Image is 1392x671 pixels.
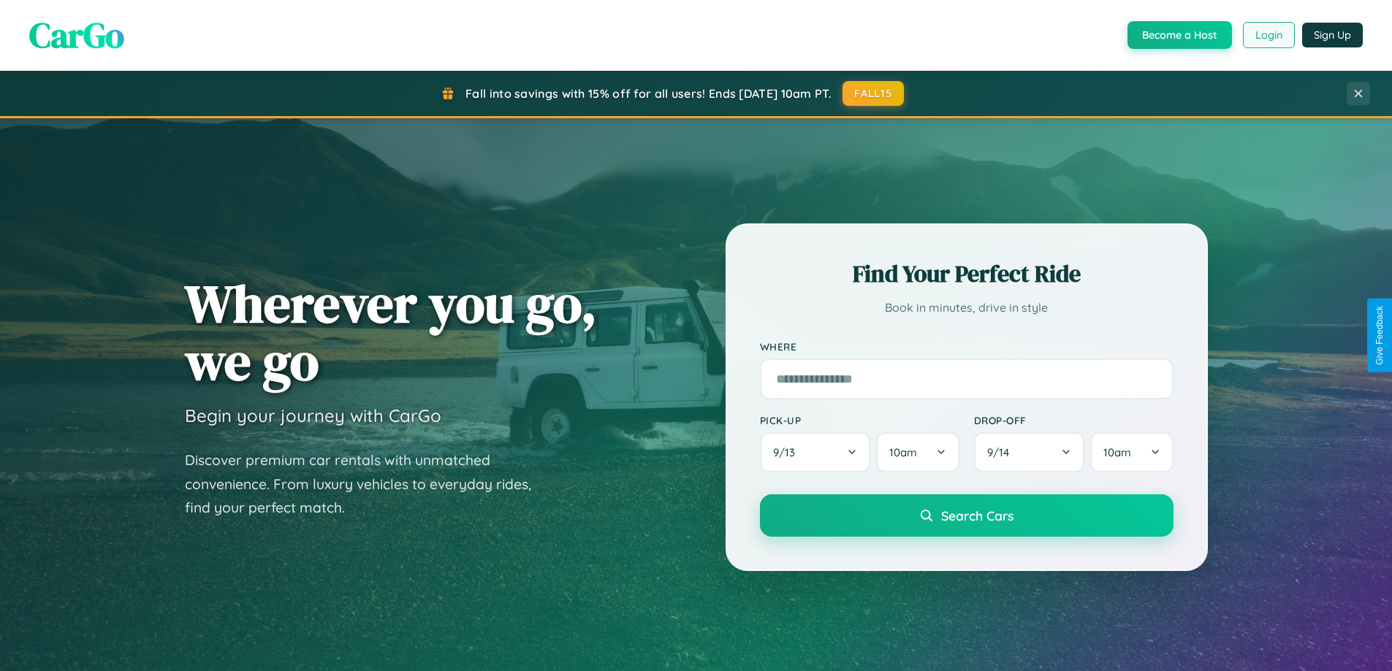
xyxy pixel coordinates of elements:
[974,414,1174,426] label: Drop-off
[760,297,1174,318] p: Book in minutes, drive in style
[185,448,550,520] p: Discover premium car rentals with unmatched convenience. From luxury vehicles to everyday rides, ...
[843,81,904,106] button: FALL15
[760,432,871,472] button: 9/13
[1243,22,1295,48] button: Login
[987,445,1016,459] span: 9 / 14
[465,86,832,101] span: Fall into savings with 15% off for all users! Ends [DATE] 10am PT.
[760,414,959,426] label: Pick-up
[1103,445,1131,459] span: 10am
[1127,21,1232,49] button: Become a Host
[1090,432,1173,472] button: 10am
[29,11,124,59] span: CarGo
[185,404,441,426] h3: Begin your journey with CarGo
[889,445,917,459] span: 10am
[876,432,959,472] button: 10am
[1374,306,1385,365] div: Give Feedback
[941,507,1013,524] span: Search Cars
[773,445,802,459] span: 9 / 13
[760,340,1174,353] label: Where
[185,275,597,390] h1: Wherever you go, we go
[760,494,1174,537] button: Search Cars
[760,258,1174,290] h2: Find Your Perfect Ride
[1302,23,1363,47] button: Sign Up
[974,432,1085,472] button: 9/14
